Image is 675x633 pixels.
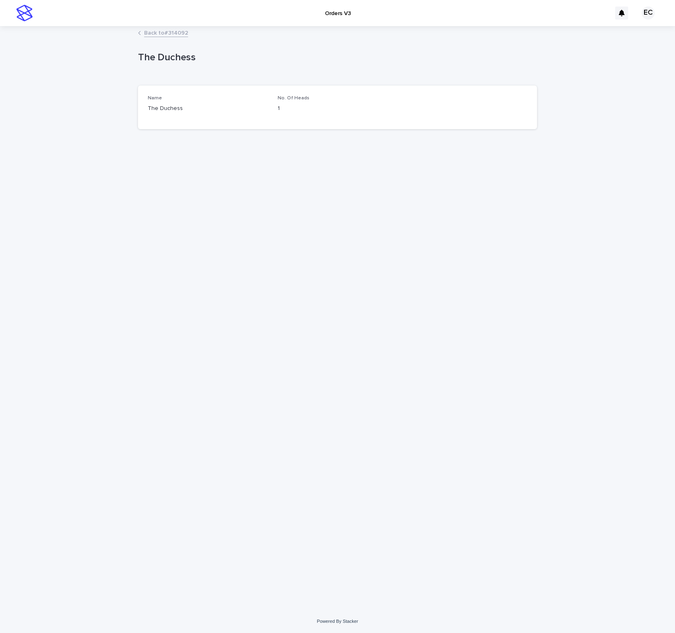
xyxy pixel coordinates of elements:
span: No. Of Heads [278,96,309,101]
div: EC [642,7,655,20]
p: The Duchess [138,52,534,64]
img: stacker-logo-s-only.png [16,5,33,21]
span: Name [148,96,162,101]
a: Back to#314092 [144,28,188,37]
p: 1 [278,104,398,113]
p: The Duchess [148,104,268,113]
a: Powered By Stacker [317,619,358,624]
